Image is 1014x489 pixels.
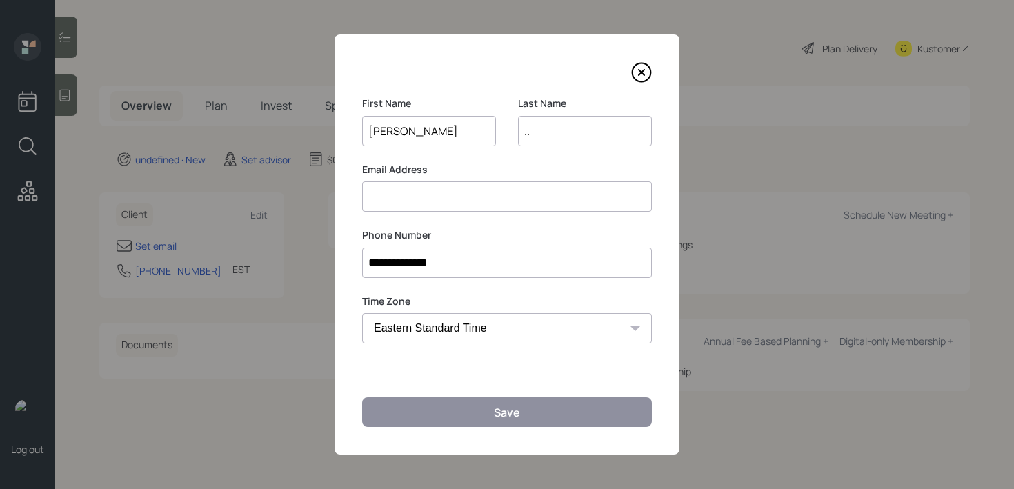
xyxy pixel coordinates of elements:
[362,397,652,427] button: Save
[362,295,652,308] label: Time Zone
[362,97,496,110] label: First Name
[362,163,652,177] label: Email Address
[362,228,652,242] label: Phone Number
[494,405,520,420] div: Save
[518,97,652,110] label: Last Name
